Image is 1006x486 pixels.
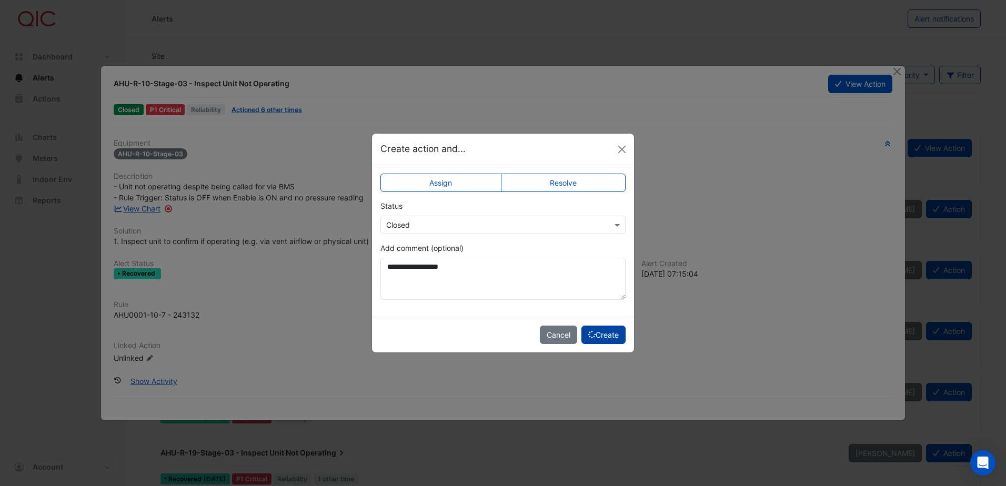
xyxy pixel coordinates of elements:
[581,326,626,344] button: Create
[380,200,403,211] label: Status
[970,450,995,475] div: Open Intercom Messenger
[614,141,630,157] button: Close
[380,242,464,254] label: Add comment (optional)
[540,326,577,344] button: Cancel
[380,142,466,156] h5: Create action and...
[380,174,501,192] label: Assign
[501,174,626,192] label: Resolve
